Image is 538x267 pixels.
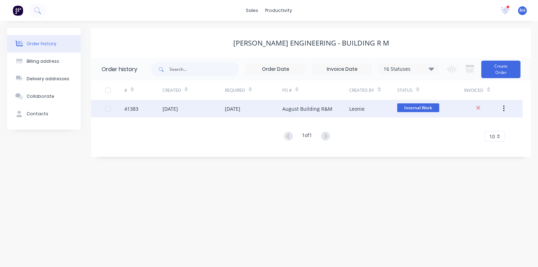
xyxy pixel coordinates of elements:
div: 16 Statuses [379,65,438,73]
input: Search... [170,62,239,76]
div: productivity [262,5,296,16]
div: 1 of 1 [302,131,312,142]
input: Order Date [246,64,305,75]
div: [PERSON_NAME] Engineering - Building R M [233,39,389,47]
div: Collaborate [27,93,54,100]
img: Factory [13,5,23,16]
div: August Building R&M [282,105,332,112]
div: Invoiced [464,87,483,94]
div: Created [163,81,225,100]
span: 10 [489,133,495,140]
button: Billing address [7,53,81,70]
div: sales [242,5,262,16]
button: Collaborate [7,88,81,105]
div: [DATE] [225,105,240,112]
span: Internal Work [397,103,439,112]
div: Delivery addresses [27,76,69,82]
span: RH [519,7,525,14]
button: Delivery addresses [7,70,81,88]
div: Status [397,81,464,100]
div: Contacts [27,111,48,117]
div: Created [163,87,181,94]
div: Order history [27,41,56,47]
div: # [124,87,127,94]
div: Billing address [27,58,59,64]
input: Invoice Date [313,64,372,75]
div: Created By [349,87,374,94]
button: Contacts [7,105,81,123]
div: PO # [282,87,292,94]
div: Status [397,87,413,94]
div: Created By [349,81,397,100]
div: [DATE] [163,105,178,112]
div: Invoiced [464,81,502,100]
div: Required [225,87,245,94]
div: 41383 [124,105,138,112]
div: Leonie [349,105,365,112]
div: # [124,81,163,100]
div: Order history [102,65,137,74]
div: PO # [282,81,349,100]
button: Create Order [481,61,520,78]
div: Required [225,81,282,100]
button: Order history [7,35,81,53]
